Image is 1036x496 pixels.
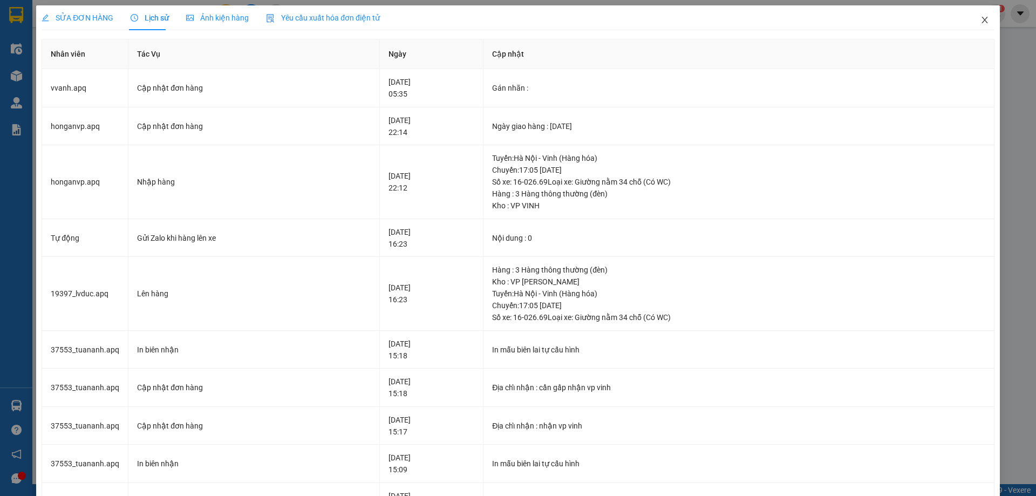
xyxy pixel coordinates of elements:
[137,288,371,300] div: Lên hàng
[492,152,985,188] div: Tuyến : Hà Nội - Vinh (Hàng hóa) Chuyến: 17:05 [DATE] Số xe: 16-026.69 Loại xe: Giường nằm 34 chỗ...
[388,376,474,399] div: [DATE] 15:18
[492,382,985,393] div: Địa chỉ nhận : cần gấp nhận vp vinh
[483,39,994,69] th: Cập nhật
[42,257,128,331] td: 19397_lvduc.apq
[492,82,985,94] div: Gán nhãn :
[42,369,128,407] td: 37553_tuananh.apq
[388,114,474,138] div: [DATE] 22:14
[492,458,985,470] div: In mẫu biên lai tự cấu hình
[388,226,474,250] div: [DATE] 16:23
[492,200,985,212] div: Kho : VP VINH
[42,407,128,445] td: 37553_tuananh.apq
[388,76,474,100] div: [DATE] 05:35
[492,264,985,276] div: Hàng : 3 Hàng thông thường (đèn)
[186,13,249,22] span: Ảnh kiện hàng
[492,120,985,132] div: Ngày giao hàng : [DATE]
[186,14,194,22] span: picture
[42,39,128,69] th: Nhân viên
[388,170,474,194] div: [DATE] 22:12
[128,39,380,69] th: Tác Vụ
[42,219,128,257] td: Tự động
[492,288,985,323] div: Tuyến : Hà Nội - Vinh (Hàng hóa) Chuyến: 17:05 [DATE] Số xe: 16-026.69 Loại xe: Giường nằm 34 chỗ...
[388,414,474,438] div: [DATE] 15:17
[380,39,483,69] th: Ngày
[137,176,371,188] div: Nhập hàng
[137,120,371,132] div: Cập nhật đơn hàng
[970,5,1000,36] button: Close
[980,16,989,24] span: close
[492,420,985,432] div: Địa chỉ nhận : nhận vp vinh
[137,344,371,356] div: In biên nhận
[42,107,128,146] td: honganvp.apq
[131,13,169,22] span: Lịch sử
[388,338,474,362] div: [DATE] 15:18
[42,14,49,22] span: edit
[266,14,275,23] img: icon
[388,282,474,305] div: [DATE] 16:23
[266,13,380,22] span: Yêu cầu xuất hóa đơn điện tử
[137,82,371,94] div: Cập nhật đơn hàng
[42,69,128,107] td: vvanh.apq
[42,331,128,369] td: 37553_tuananh.apq
[137,420,371,432] div: Cập nhật đơn hàng
[388,452,474,475] div: [DATE] 15:09
[492,188,985,200] div: Hàng : 3 Hàng thông thường (đèn)
[492,276,985,288] div: Kho : VP [PERSON_NAME]
[137,382,371,393] div: Cập nhật đơn hàng
[42,13,113,22] span: SỬA ĐƠN HÀNG
[137,232,371,244] div: Gửi Zalo khi hàng lên xe
[42,145,128,219] td: honganvp.apq
[137,458,371,470] div: In biên nhận
[492,232,985,244] div: Nội dung : 0
[492,344,985,356] div: In mẫu biên lai tự cấu hình
[42,445,128,483] td: 37553_tuananh.apq
[131,14,138,22] span: clock-circle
